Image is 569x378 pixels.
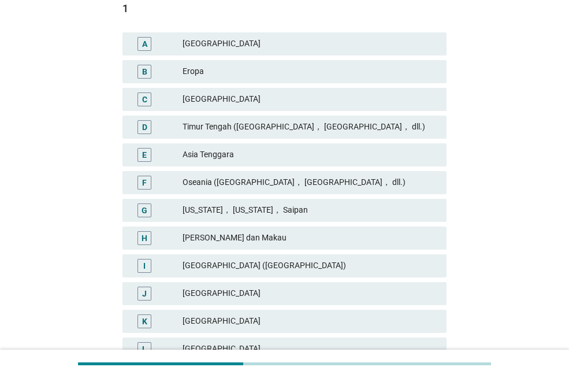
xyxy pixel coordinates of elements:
[183,231,437,245] div: [PERSON_NAME] dan Makau
[142,287,147,299] div: J
[143,260,146,272] div: I
[183,65,437,79] div: Eropa
[122,1,447,16] div: 1
[142,315,147,327] div: K
[183,203,437,217] div: [US_STATE]， [US_STATE]， Saipan
[183,148,437,162] div: Asia Tenggara
[183,314,437,328] div: [GEOGRAPHIC_DATA]
[142,121,147,133] div: D
[183,120,437,134] div: Timur Tengah ([GEOGRAPHIC_DATA]， [GEOGRAPHIC_DATA]， dll.)
[142,65,147,77] div: B
[183,259,437,273] div: [GEOGRAPHIC_DATA] ([GEOGRAPHIC_DATA])
[142,38,147,50] div: A
[142,204,147,216] div: G
[142,93,147,105] div: C
[142,343,147,355] div: L
[183,287,437,301] div: [GEOGRAPHIC_DATA]
[142,232,147,244] div: H
[183,37,437,51] div: [GEOGRAPHIC_DATA]
[142,176,147,188] div: F
[183,176,437,190] div: Oseania ([GEOGRAPHIC_DATA]， [GEOGRAPHIC_DATA]， dll.)
[183,92,437,106] div: [GEOGRAPHIC_DATA]
[142,149,147,161] div: E
[183,342,437,356] div: [GEOGRAPHIC_DATA]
